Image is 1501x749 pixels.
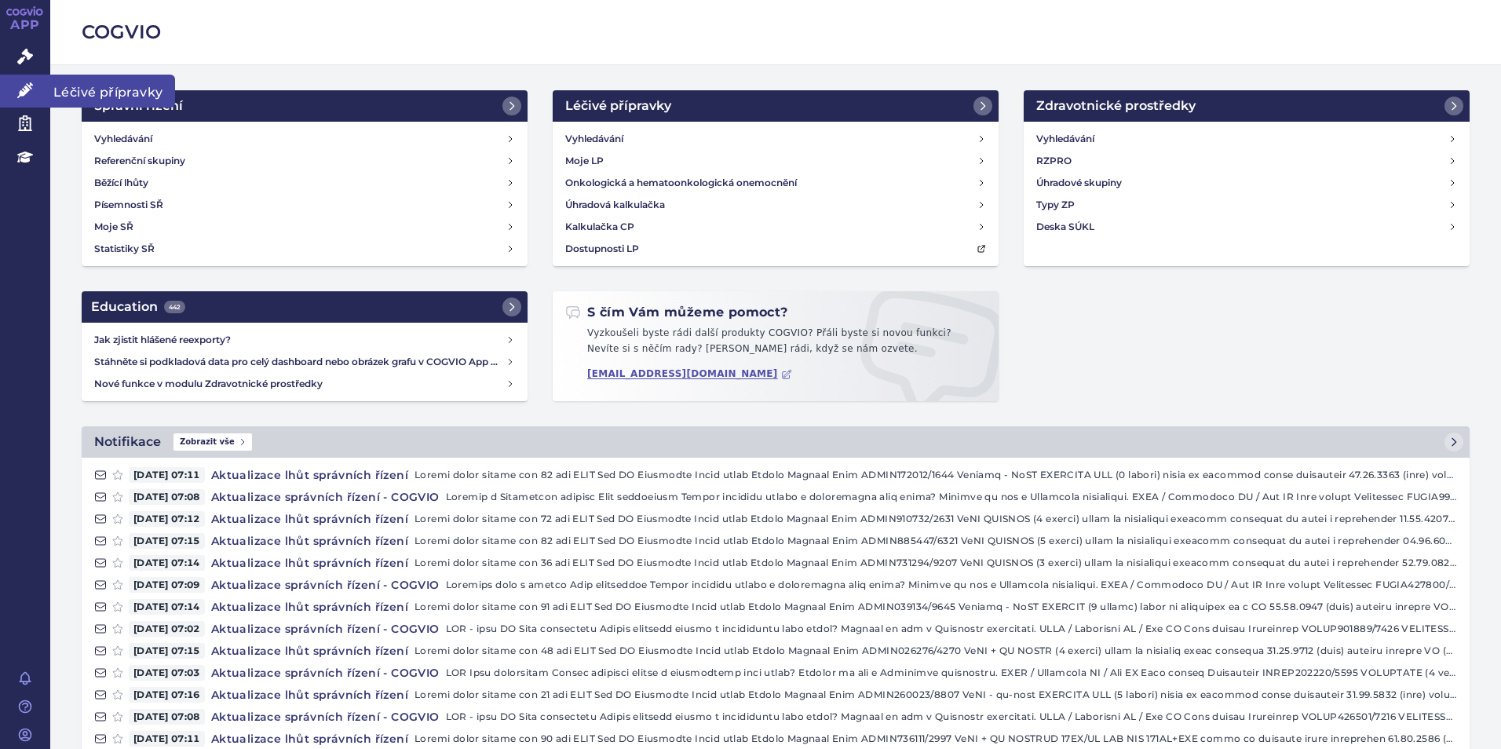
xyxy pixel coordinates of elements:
[565,197,665,213] h4: Úhradová kalkulačka
[415,555,1457,571] p: Loremi dolor sitame con 36 adi ELIT Sed DO Eiusmodte Incid utlab Etdolo Magnaal Enim ADMIN731294/...
[1030,216,1463,238] a: Deska SÚKL
[205,511,415,527] h4: Aktualizace lhůt správních řízení
[446,489,1457,505] p: Loremip d Sitametcon adipisc Elit seddoeiusm Tempor incididu utlabo e doloremagna aliq enima? Min...
[446,665,1457,681] p: LOR Ipsu dolorsitam Consec adipisci elitse d eiusmodtemp inci utlab? Etdolor ma ali e Adminimve q...
[91,298,185,316] h2: Education
[94,354,506,370] h4: Stáhněte si podkladová data pro celý dashboard nebo obrázek grafu v COGVIO App modulu Analytics
[446,621,1457,637] p: LOR - ipsu DO Sita consectetu Adipis elitsedd eiusmo t incididuntu labo etdol? Magnaal en adm v Q...
[88,194,521,216] a: Písemnosti SŘ
[82,426,1470,458] a: NotifikaceZobrazit vše
[82,19,1470,46] h2: COGVIO
[415,599,1457,615] p: Loremi dolor sitame con 91 adi ELIT Sed DO Eiusmodte Incid utlab Etdolo Magnaal Enim ADMIN039134/...
[1030,150,1463,172] a: RZPRO
[205,709,446,725] h4: Aktualizace správních řízení - COGVIO
[565,131,623,147] h4: Vyhledávání
[205,643,415,659] h4: Aktualizace lhůt správních řízení
[173,433,252,451] span: Zobrazit vše
[565,153,604,169] h4: Moje LP
[565,97,671,115] h2: Léčivé přípravky
[415,467,1457,483] p: Loremi dolor sitame con 82 adi ELIT Sed DO Eiusmodte Incid utlab Etdolo Magnaal Enim ADMIN172012/...
[94,433,161,451] h2: Notifikace
[1036,197,1075,213] h4: Typy ZP
[1036,219,1094,235] h4: Deska SÚKL
[446,709,1457,725] p: LOR - ipsu DO Sita consectetu Adipis elitsedd eiusmo t incididuntu labo etdol? Magnaal en adm v Q...
[565,175,797,191] h4: Onkologická a hematoonkologická onemocnění
[205,687,415,703] h4: Aktualizace lhůt správních řízení
[1030,194,1463,216] a: Typy ZP
[415,643,1457,659] p: Loremi dolor sitame con 48 adi ELIT Sed DO Eiusmodte Incid utlab Etdolo Magnaal Enim ADMIN026276/...
[415,731,1457,747] p: Loremi dolor sitame con 90 adi ELIT Sed DO Eiusmodte Incid utlab Etdolo Magnaal Enim ADMIN736111/...
[205,577,446,593] h4: Aktualizace správních řízení - COGVIO
[415,511,1457,527] p: Loremi dolor sitame con 72 adi ELIT Sed DO Eiusmodte Incid utlab Etdolo Magnaal Enim ADMIN910732/...
[88,351,521,373] a: Stáhněte si podkladová data pro celý dashboard nebo obrázek grafu v COGVIO App modulu Analytics
[88,238,521,260] a: Statistiky SŘ
[559,128,992,150] a: Vyhledávání
[1036,175,1122,191] h4: Úhradové skupiny
[129,709,205,725] span: [DATE] 07:08
[94,175,148,191] h4: Běžící lhůty
[129,731,205,747] span: [DATE] 07:11
[82,90,528,122] a: Správní řízení
[129,599,205,615] span: [DATE] 07:14
[129,555,205,571] span: [DATE] 07:14
[129,643,205,659] span: [DATE] 07:15
[94,131,152,147] h4: Vyhledávání
[94,197,163,213] h4: Písemnosti SŘ
[164,301,185,313] span: 442
[565,326,986,363] p: Vyzkoušeli byste rádi další produkty COGVIO? Přáli byste si novou funkci? Nevíte si s něčím rady?...
[129,577,205,593] span: [DATE] 07:09
[94,376,506,392] h4: Nové funkce v modulu Zdravotnické prostředky
[559,238,992,260] a: Dostupnosti LP
[1036,153,1072,169] h4: RZPRO
[559,194,992,216] a: Úhradová kalkulačka
[1036,131,1094,147] h4: Vyhledávání
[88,373,521,395] a: Nové funkce v modulu Zdravotnické prostředky
[1030,128,1463,150] a: Vyhledávání
[129,621,205,637] span: [DATE] 07:02
[415,533,1457,549] p: Loremi dolor sitame con 82 adi ELIT Sed DO Eiusmodte Incid utlab Etdolo Magnaal Enim ADMIN885447/...
[565,241,639,257] h4: Dostupnosti LP
[1036,97,1196,115] h2: Zdravotnické prostředky
[88,216,521,238] a: Moje SŘ
[415,687,1457,703] p: Loremi dolor sitame con 21 adi ELIT Sed DO Eiusmodte Incid utlab Etdolo Magnaal Enim ADMIN260023/...
[88,329,521,351] a: Jak zjistit hlášené reexporty?
[553,90,999,122] a: Léčivé přípravky
[205,621,446,637] h4: Aktualizace správních řízení - COGVIO
[94,332,506,348] h4: Jak zjistit hlášené reexporty?
[129,687,205,703] span: [DATE] 07:16
[129,467,205,483] span: [DATE] 07:11
[1030,172,1463,194] a: Úhradové skupiny
[587,368,792,380] a: [EMAIL_ADDRESS][DOMAIN_NAME]
[559,150,992,172] a: Moje LP
[205,599,415,615] h4: Aktualizace lhůt správních řízení
[559,216,992,238] a: Kalkulačka CP
[129,533,205,549] span: [DATE] 07:15
[205,555,415,571] h4: Aktualizace lhůt správních řízení
[88,128,521,150] a: Vyhledávání
[129,489,205,505] span: [DATE] 07:08
[94,153,185,169] h4: Referenční skupiny
[50,75,175,108] span: Léčivé přípravky
[565,219,634,235] h4: Kalkulačka CP
[94,241,155,257] h4: Statistiky SŘ
[205,467,415,483] h4: Aktualizace lhůt správních řízení
[88,172,521,194] a: Běžící lhůty
[205,731,415,747] h4: Aktualizace lhůt správních řízení
[1024,90,1470,122] a: Zdravotnické prostředky
[94,219,133,235] h4: Moje SŘ
[88,150,521,172] a: Referenční skupiny
[129,665,205,681] span: [DATE] 07:03
[446,577,1457,593] p: Loremips dolo s ametco Adip elitseddoe Tempor incididu utlabo e doloremagna aliq enima? Minimve q...
[559,172,992,194] a: Onkologická a hematoonkologická onemocnění
[205,533,415,549] h4: Aktualizace lhůt správních řízení
[205,489,446,505] h4: Aktualizace správních řízení - COGVIO
[205,665,446,681] h4: Aktualizace správních řízení - COGVIO
[565,304,788,321] h2: S čím Vám můžeme pomoct?
[129,511,205,527] span: [DATE] 07:12
[82,291,528,323] a: Education442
